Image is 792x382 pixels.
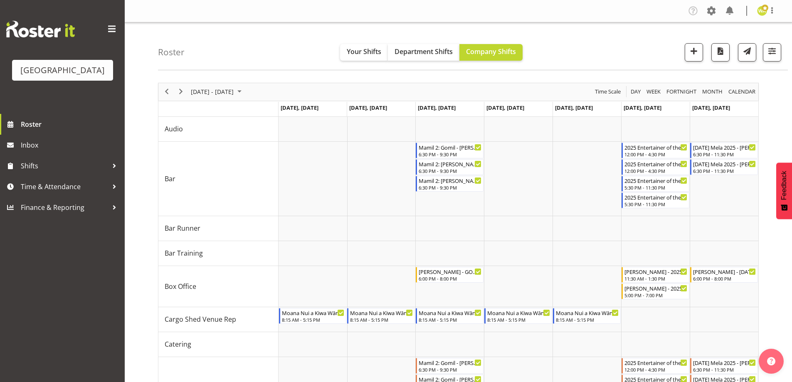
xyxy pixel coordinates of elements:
[419,184,481,191] div: 6:30 PM - 9:30 PM
[418,104,456,111] span: [DATE], [DATE]
[161,86,173,97] button: Previous
[701,86,723,97] span: Month
[690,267,758,283] div: Box Office"s event - Bobby-Lea - Diwali Mela 2025 BOX OFFICE - Bobby-Lea Awhina Cassidy Begin Fro...
[388,44,459,61] button: Department Shifts
[165,339,191,349] span: Catering
[594,86,622,97] span: Time Scale
[158,266,279,307] td: Box Office resource
[624,267,687,276] div: [PERSON_NAME] - 2025 Entertainer of the Year - Box Office - MATINEE - [PERSON_NAME]
[20,64,105,76] div: [GEOGRAPHIC_DATA]
[165,124,183,134] span: Audio
[165,314,236,324] span: Cargo Shed Venue Rep
[158,117,279,142] td: Audio resource
[622,267,689,283] div: Box Office"s event - Valerie - 2025 Entertainer of the Year - Box Office - MATINEE - Valerie Dona...
[416,308,484,324] div: Cargo Shed Venue Rep"s event - Moana Nui a Kiwa Wānanga Cargo Shed - Robin Hendriks Begin From We...
[624,143,687,151] div: 2025 Entertainer of the Year - MATINEE - [PERSON_NAME]
[350,316,413,323] div: 8:15 AM - 5:15 PM
[350,104,387,111] span: [DATE], [DATE]
[728,86,756,97] span: calendar
[622,176,689,192] div: Bar"s event - 2025 Entertainer of the Year - EVENING - Chris Darlington Begin From Saturday, Octo...
[416,176,484,192] div: Bar"s event - Mamil 2: Gomil - Kelly Shepherd Begin From Wednesday, October 1, 2025 at 6:30:00 PM...
[763,43,781,62] button: Filter Shifts
[347,47,381,56] span: Your Shifts
[486,104,524,111] span: [DATE], [DATE]
[738,43,756,62] button: Send a list of all shifts for the selected filtered period to all rostered employees.
[419,176,481,185] div: Mamil 2: [PERSON_NAME]
[727,86,757,97] button: Month
[693,275,756,282] div: 6:00 PM - 8:00 PM
[624,358,687,367] div: 2025 Entertainer of the Year - MATINEE - [PERSON_NAME]
[419,275,481,282] div: 6:00 PM - 8:00 PM
[624,104,661,111] span: [DATE], [DATE]
[419,358,481,367] div: Mamil 2: Gomil - [PERSON_NAME]
[188,83,247,101] div: Sep 29 - Oct 05, 2025
[629,86,642,97] button: Timeline Day
[158,307,279,332] td: Cargo Shed Venue Rep resource
[190,86,245,97] button: September 2025
[690,358,758,374] div: Door"s event - Diwali Mela 2025 - Max Allan Begin From Sunday, October 5, 2025 at 6:30:00 PM GMT+...
[282,308,345,317] div: Moana Nui a Kiwa Wānanga Cargo Shed - [PERSON_NAME]
[416,143,484,158] div: Bar"s event - Mamil 2: Gomil - Chris Darlington Begin From Wednesday, October 1, 2025 at 6:30:00 ...
[624,168,687,174] div: 12:00 PM - 4:30 PM
[21,180,108,193] span: Time & Attendance
[624,201,687,207] div: 5:30 PM - 11:30 PM
[624,275,687,282] div: 11:30 AM - 1:30 PM
[693,358,756,367] div: [DATE] Mela 2025 - [PERSON_NAME]
[665,86,698,97] button: Fortnight
[622,143,689,158] div: Bar"s event - 2025 Entertainer of the Year - MATINEE - Chris Darlington Begin From Saturday, Octo...
[395,47,453,56] span: Department Shifts
[279,308,347,324] div: Cargo Shed Venue Rep"s event - Moana Nui a Kiwa Wānanga Cargo Shed - Robin Hendriks Begin From Mo...
[419,168,481,174] div: 6:30 PM - 9:30 PM
[553,308,621,324] div: Cargo Shed Venue Rep"s event - Moana Nui a Kiwa Wānanga Cargo Shed - Robin Hendriks Begin From Fr...
[281,104,318,111] span: [DATE], [DATE]
[701,86,724,97] button: Timeline Month
[624,160,687,168] div: 2025 Entertainer of the Year - MATINEE - [PERSON_NAME]
[466,47,516,56] span: Company Shifts
[158,216,279,241] td: Bar Runner resource
[487,316,550,323] div: 8:15 AM - 5:15 PM
[350,308,413,317] div: Moana Nui a Kiwa Wānanga Cargo Shed - [PERSON_NAME]
[555,104,593,111] span: [DATE], [DATE]
[624,366,687,373] div: 12:00 PM - 4:30 PM
[780,171,788,200] span: Feedback
[21,201,108,214] span: Finance & Reporting
[693,151,756,158] div: 6:30 PM - 11:30 PM
[711,43,730,62] button: Download a PDF of the roster according to the set date range.
[622,192,689,208] div: Bar"s event - 2025 Entertainer of the Year - EVENING - Aaron Smart Begin From Saturday, October 4...
[416,159,484,175] div: Bar"s event - Mamil 2: Gomil - Emma Johns Begin From Wednesday, October 1, 2025 at 6:30:00 PM GMT...
[416,267,484,283] div: Box Office"s event - Bobby-Lea - GOMIL - Grumpy Old Men in Lyrca - Box Office - Bobby-Lea Awhina ...
[624,284,687,292] div: [PERSON_NAME] - 2025 Entertainer of the Year - Box Office - EVENING - [PERSON_NAME]
[419,316,481,323] div: 8:15 AM - 5:15 PM
[165,248,203,258] span: Bar Training
[21,139,121,151] span: Inbox
[175,86,187,97] button: Next
[645,86,662,97] button: Timeline Week
[487,308,550,317] div: Moana Nui a Kiwa Wānanga Cargo Shed - [PERSON_NAME]
[419,267,481,276] div: [PERSON_NAME] - GOMIL - Grumpy Old Men in Lyrca - Box Office - [PERSON_NAME] Awhina [PERSON_NAME]
[767,357,775,365] img: help-xxl-2.png
[484,308,552,324] div: Cargo Shed Venue Rep"s event - Moana Nui a Kiwa Wānanga Cargo Shed - Robin Hendriks Begin From Th...
[158,332,279,357] td: Catering resource
[666,86,697,97] span: Fortnight
[165,281,196,291] span: Box Office
[630,86,641,97] span: Day
[624,151,687,158] div: 12:00 PM - 4:30 PM
[556,316,619,323] div: 8:15 AM - 5:15 PM
[693,168,756,174] div: 6:30 PM - 11:30 PM
[693,143,756,151] div: [DATE] Mela 2025 - [PERSON_NAME]
[624,193,687,201] div: 2025 Entertainer of the Year - EVENING - [PERSON_NAME]
[624,292,687,298] div: 5:00 PM - 7:00 PM
[594,86,622,97] button: Time Scale
[160,83,174,101] div: previous period
[624,184,687,191] div: 5:30 PM - 11:30 PM
[419,151,481,158] div: 6:30 PM - 9:30 PM
[419,143,481,151] div: Mamil 2: Gomil - [PERSON_NAME]
[692,104,730,111] span: [DATE], [DATE]
[158,142,279,216] td: Bar resource
[158,241,279,266] td: Bar Training resource
[459,44,523,61] button: Company Shifts
[174,83,188,101] div: next period
[165,223,200,233] span: Bar Runner
[624,176,687,185] div: 2025 Entertainer of the Year - EVENING - [PERSON_NAME]
[347,308,415,324] div: Cargo Shed Venue Rep"s event - Moana Nui a Kiwa Wānanga Cargo Shed - Robin Hendriks Begin From Tu...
